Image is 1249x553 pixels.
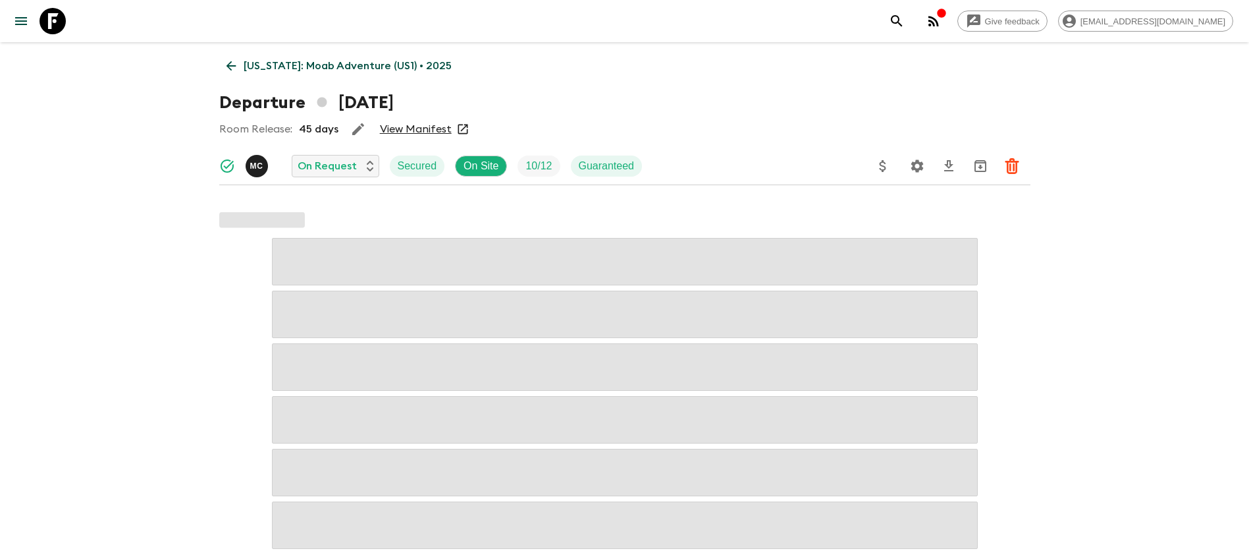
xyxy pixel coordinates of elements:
span: Give feedback [978,16,1047,26]
span: Megan Chinworth [246,159,271,169]
button: Archive (Completed, Cancelled or Unsynced Departures only) [967,153,994,179]
p: On Request [298,158,357,174]
div: Secured [390,156,445,177]
span: [EMAIL_ADDRESS][DOMAIN_NAME] [1073,16,1233,26]
button: menu [8,8,34,34]
p: 45 days [299,121,338,137]
p: [US_STATE]: Moab Adventure (US1) • 2025 [244,58,452,74]
button: search adventures [884,8,910,34]
p: Room Release: [219,121,292,137]
p: Secured [398,158,437,174]
a: [US_STATE]: Moab Adventure (US1) • 2025 [219,53,459,79]
a: View Manifest [380,123,452,136]
p: M C [250,161,263,171]
h1: Departure [DATE] [219,90,394,116]
div: On Site [455,156,507,177]
div: [EMAIL_ADDRESS][DOMAIN_NAME] [1058,11,1233,32]
div: Trip Fill [518,156,560,177]
a: Give feedback [957,11,1048,32]
svg: Synced Successfully [219,158,235,174]
button: Update Price, Early Bird Discount and Costs [870,153,896,179]
button: Download CSV [936,153,962,179]
button: Delete [999,153,1025,179]
button: Settings [904,153,930,179]
button: MC [246,155,271,177]
p: On Site [464,158,498,174]
p: 10 / 12 [525,158,552,174]
p: Guaranteed [579,158,635,174]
